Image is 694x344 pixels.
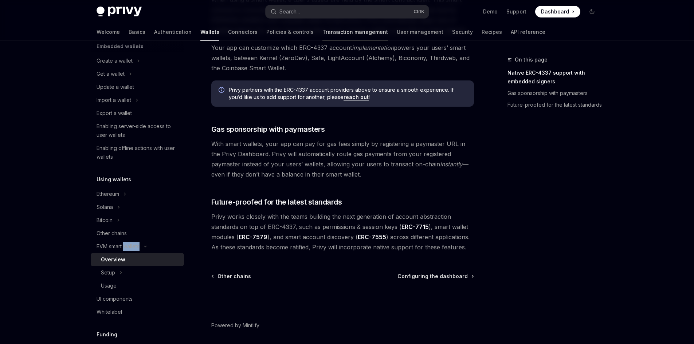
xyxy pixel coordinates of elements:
[211,322,259,329] a: Powered by Mintlify
[97,229,127,238] div: Other chains
[97,23,120,41] a: Welcome
[211,43,474,73] span: Your app can customize which ERC-4337 account powers your users’ smart wallets, between Kernel (Z...
[101,268,115,277] div: Setup
[397,273,473,280] a: Configuring the dashboard
[352,44,394,51] em: implementation
[507,67,604,87] a: Native ERC-4337 support with embedded signers
[97,308,122,316] div: Whitelabel
[515,55,548,64] span: On this page
[91,227,184,240] a: Other chains
[154,23,192,41] a: Authentication
[97,203,113,211] div: Solana
[219,87,226,94] svg: Info
[97,96,131,104] div: Import a wallet
[397,273,468,280] span: Configuring the dashboard
[401,223,429,231] a: ERC-7715
[91,80,184,94] a: Update a wallet
[212,273,251,280] a: Other chains
[97,190,119,198] div: Ethereum
[483,8,498,15] a: Demo
[279,7,300,16] div: Search...
[266,5,429,18] button: Search...CtrlK
[506,8,526,15] a: Support
[535,6,580,17] a: Dashboard
[97,83,134,91] div: Update a wallet
[97,109,132,118] div: Export a wallet
[101,255,125,264] div: Overview
[358,233,386,241] a: ERC-7555
[266,23,314,41] a: Policies & controls
[97,144,180,161] div: Enabling offline actions with user wallets
[97,242,140,251] div: EVM smart wallets
[91,120,184,142] a: Enabling server-side access to user wallets
[97,216,113,225] div: Bitcoin
[217,273,251,280] span: Other chains
[91,253,184,266] a: Overview
[91,292,184,305] a: UI components
[322,23,388,41] a: Transaction management
[440,161,463,168] em: instantly
[541,8,569,15] span: Dashboard
[91,279,184,292] a: Usage
[211,211,474,252] span: Privy works closely with the teams building the next generation of account abstraction standards ...
[586,6,598,17] button: Toggle dark mode
[239,233,267,241] a: ERC-7579
[507,99,604,111] a: Future-proofed for the latest standards
[97,330,117,339] h5: Funding
[97,7,142,17] img: dark logo
[129,23,145,41] a: Basics
[482,23,502,41] a: Recipes
[344,94,369,100] a: reach out
[397,23,443,41] a: User management
[97,70,125,78] div: Get a wallet
[97,122,180,139] div: Enabling server-side access to user wallets
[507,87,604,99] a: Gas sponsorship with paymasters
[211,197,342,207] span: Future-proofed for the latest standards
[91,142,184,163] a: Enabling offline actions with user wallets
[97,175,131,184] h5: Using wallets
[97,56,133,65] div: Create a wallet
[101,281,117,290] div: Usage
[211,124,325,134] span: Gas sponsorship with paymasters
[200,23,219,41] a: Wallets
[211,139,474,179] span: With smart wallets, your app can pay for gas fees simply by registering a paymaster URL in the Pr...
[91,305,184,319] a: Whitelabel
[97,294,133,303] div: UI components
[511,23,545,41] a: API reference
[91,107,184,120] a: Export a wallet
[228,23,258,41] a: Connectors
[413,9,424,15] span: Ctrl K
[452,23,473,41] a: Security
[229,86,467,101] span: Privy partners with the ERC-4337 account providers above to ensure a smooth experience. If you’d ...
